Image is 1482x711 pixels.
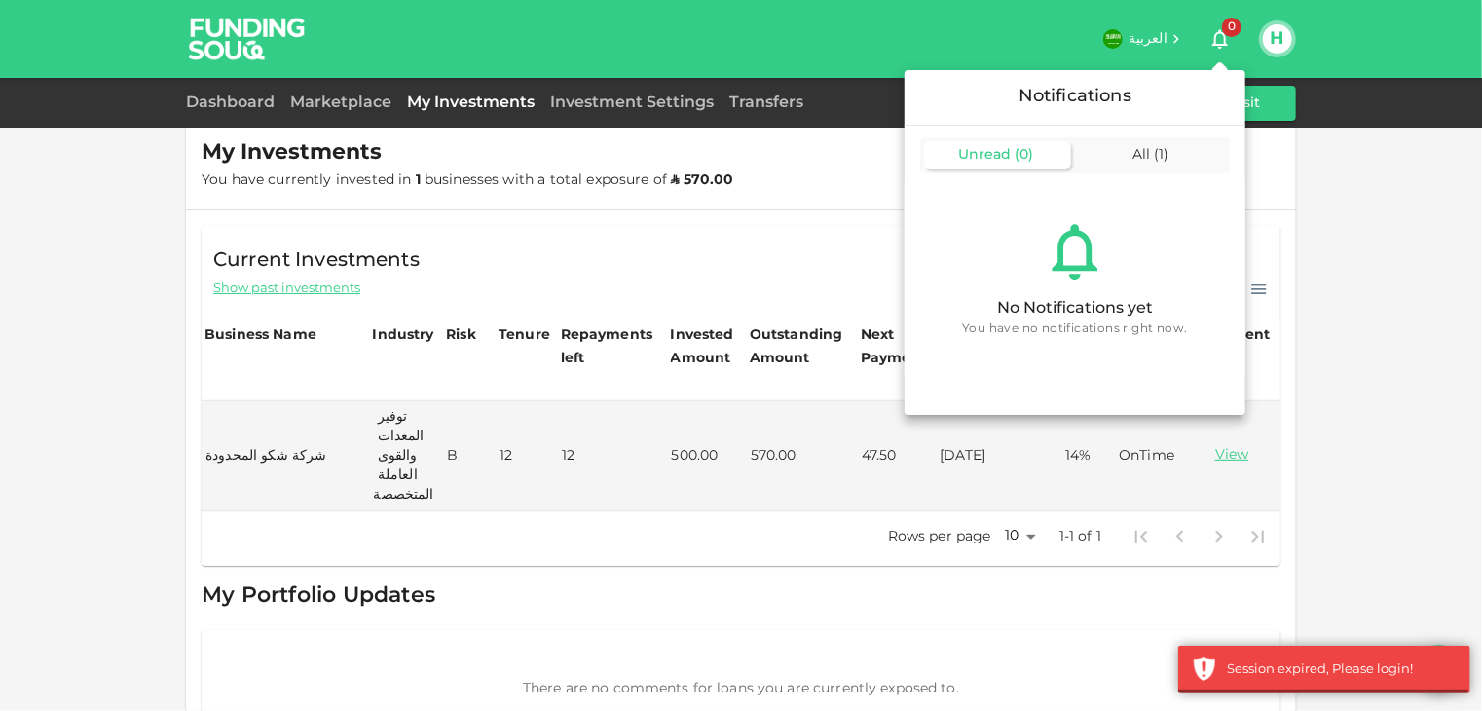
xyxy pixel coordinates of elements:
span: ( 1 ) [1154,148,1168,162]
span: You have no notifications right now. [962,320,1187,340]
div: No Notifications yet [997,297,1153,320]
span: Unread [958,148,1011,162]
span: ( 0 ) [1015,148,1033,162]
span: All [1132,148,1150,162]
div: Session expired, Please login! [1227,660,1456,680]
span: Notifications [1019,88,1131,105]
